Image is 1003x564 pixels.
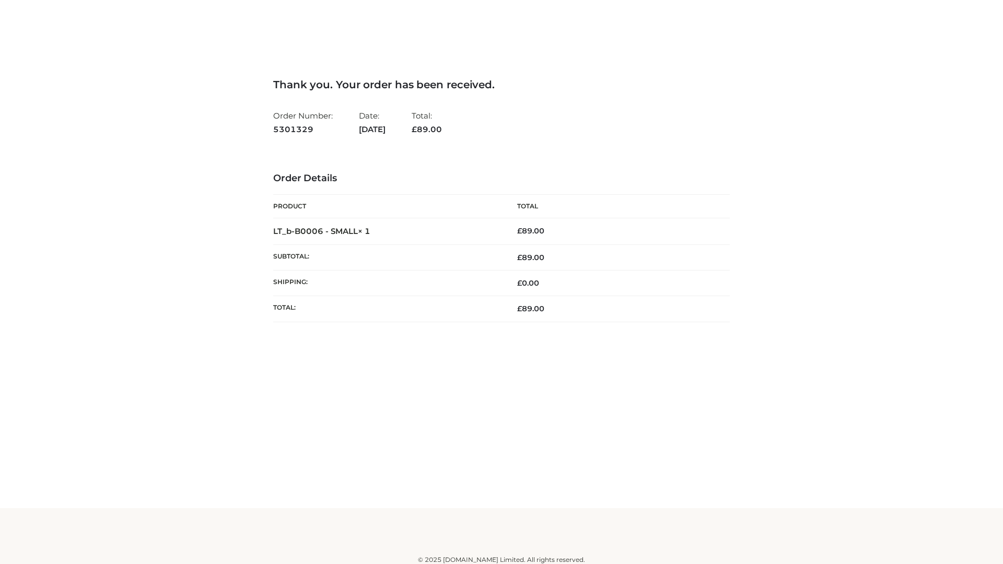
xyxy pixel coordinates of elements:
[501,195,730,218] th: Total
[517,278,522,288] span: £
[273,226,370,236] strong: LT_b-B0006 - SMALL
[273,195,501,218] th: Product
[359,107,386,138] li: Date:
[517,253,522,262] span: £
[273,107,333,138] li: Order Number:
[273,296,501,322] th: Total:
[412,124,442,134] span: 89.00
[412,107,442,138] li: Total:
[517,226,522,236] span: £
[517,304,522,313] span: £
[358,226,370,236] strong: × 1
[517,226,544,236] bdi: 89.00
[273,244,501,270] th: Subtotal:
[273,173,730,184] h3: Order Details
[412,124,417,134] span: £
[273,78,730,91] h3: Thank you. Your order has been received.
[273,271,501,296] th: Shipping:
[517,253,544,262] span: 89.00
[517,278,539,288] bdi: 0.00
[359,123,386,136] strong: [DATE]
[517,304,544,313] span: 89.00
[273,123,333,136] strong: 5301329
